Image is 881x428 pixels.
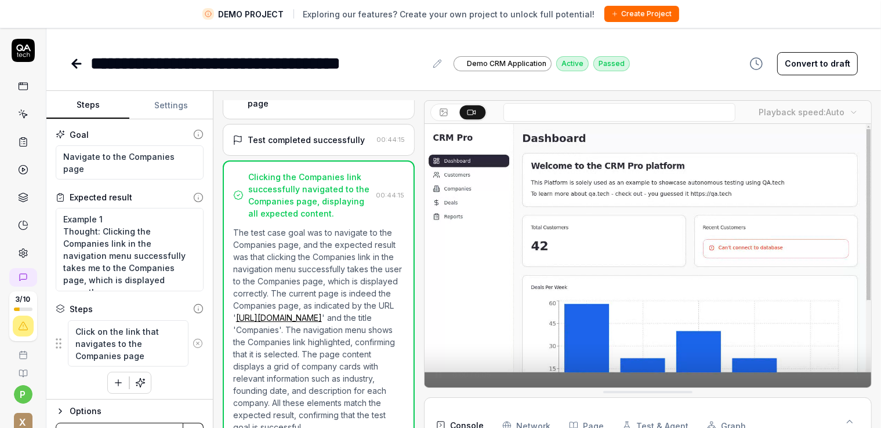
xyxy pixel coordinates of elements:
[46,92,129,119] button: Steps
[593,56,630,71] div: Passed
[742,52,770,75] button: View version history
[70,191,132,203] div: Expected result
[248,171,371,220] div: Clicking the Companies link successfully navigated to the Companies page, displaying all expected...
[467,58,546,69] span: Demo CRM Application
[70,129,89,141] div: Goal
[454,56,552,71] a: Demo CRM Application
[56,404,204,418] button: Options
[219,8,284,20] span: DEMO PROJECT
[5,341,41,360] a: Book a call with us
[759,106,844,118] div: Playback speed:
[236,313,322,323] a: [URL][DOMAIN_NAME]
[188,332,208,355] button: Remove step
[129,92,212,119] button: Settings
[9,268,37,287] a: New conversation
[376,191,404,199] time: 00:44:15
[303,8,595,20] span: Exploring our features? Create your own project to unlock full potential!
[556,56,589,71] div: Active
[16,296,31,303] span: 3 / 10
[70,303,93,315] div: Steps
[604,6,679,22] button: Create Project
[376,136,405,144] time: 00:44:15
[5,360,41,378] a: Documentation
[248,134,365,146] div: Test completed successfully
[70,404,204,418] div: Options
[56,320,204,368] div: Suggestions
[777,52,858,75] button: Convert to draft
[14,385,32,404] button: p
